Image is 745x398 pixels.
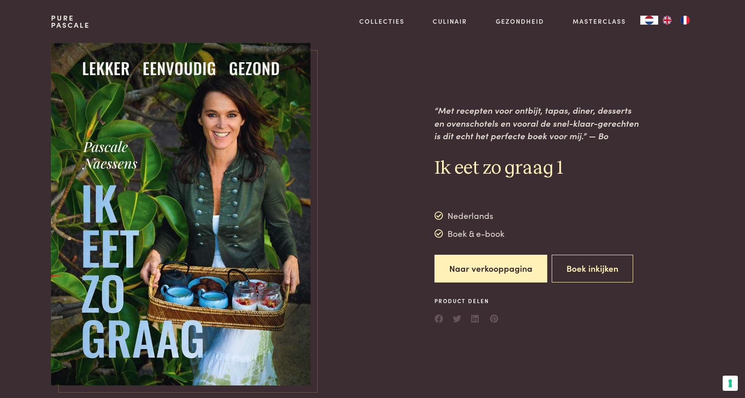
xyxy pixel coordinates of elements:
[433,17,467,26] a: Culinair
[640,16,694,25] aside: Language selected: Nederlands
[640,16,658,25] div: Language
[434,255,547,283] a: Naar verkooppagina
[496,17,544,26] a: Gezondheid
[434,227,505,240] div: Boek & e-book
[552,255,633,283] button: Boek inkijken
[658,16,694,25] ul: Language list
[434,297,499,305] span: Product delen
[359,17,404,26] a: Collecties
[51,43,311,385] img: https://admin.purepascale.com/wp-content/uploads/2022/12/pascale-naessens-ik-eet-zo-graag-1.jpeg
[723,376,738,391] button: Uw voorkeuren voor toestemming voor trackingtechnologieën
[676,16,694,25] a: FR
[434,209,505,223] div: Nederlands
[640,16,658,25] a: NL
[573,17,626,26] a: Masterclass
[434,104,639,142] p: “Met recepten voor ontbijt, tapas, diner, desserts en ovenschotels en vooral de snel-klaar-gerech...
[658,16,676,25] a: EN
[434,157,639,180] h2: Ik eet zo graag 1
[51,14,90,29] a: PurePascale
